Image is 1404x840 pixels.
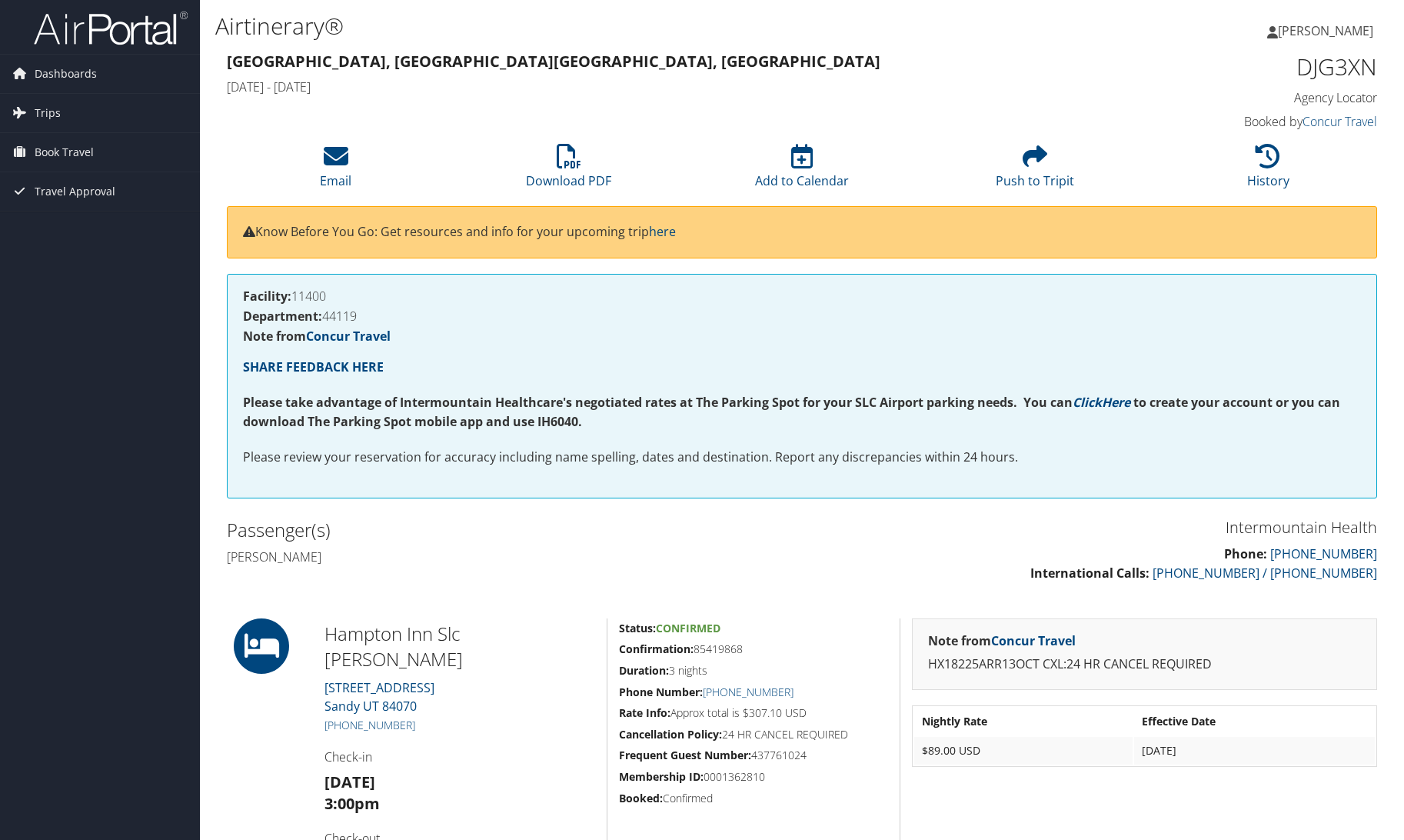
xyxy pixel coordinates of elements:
[1030,565,1149,582] strong: International Calls:
[324,748,595,765] h4: Check-in
[619,727,722,742] strong: Cancellation Policy:
[619,642,889,657] h5: 85419868
[227,78,1084,95] h4: [DATE] - [DATE]
[619,685,703,699] strong: Phone Number:
[1224,545,1267,562] strong: Phone:
[1134,708,1375,735] th: Effective Date
[619,748,889,763] h5: 437761024
[914,708,1133,735] th: Nightly Rate
[619,748,751,762] strong: Frequent Guest Number:
[1134,737,1375,765] td: [DATE]
[991,632,1076,649] a: Concur Travel
[619,621,656,635] strong: Status:
[813,517,1377,538] h3: Intermountain Health
[35,94,61,132] span: Trips
[1303,113,1377,130] a: Concur Travel
[1247,152,1289,189] a: History
[324,679,434,715] a: [STREET_ADDRESS]Sandy UT 84070
[619,642,694,656] strong: Confirmation:
[243,310,1361,322] h4: 44119
[619,791,889,806] h5: Confirmed
[755,152,849,189] a: Add to Calendar
[243,328,391,345] strong: Note from
[619,705,889,721] h5: Approx total is $307.10 USD
[1107,51,1378,83] h1: DJG3XN
[1107,113,1378,130] h4: Booked by
[1267,8,1389,54] a: [PERSON_NAME]
[619,791,663,805] strong: Booked:
[243,394,1073,411] strong: Please take advantage of Intermountain Healthcare's negotiated rates at The Parking Spot for your...
[928,655,1361,675] p: HX18225ARR13OCT CXL:24 HR CANCEL REQUIRED
[324,793,380,814] strong: 3:00pm
[526,152,611,189] a: Download PDF
[306,328,391,345] a: Concur Travel
[1153,565,1377,582] a: [PHONE_NUMBER] / [PHONE_NUMBER]
[320,152,351,189] a: Email
[649,223,676,240] a: here
[656,621,720,635] span: Confirmed
[619,769,889,785] h5: 0001362810
[1278,22,1373,39] span: [PERSON_NAME]
[243,290,1361,302] h4: 11400
[227,51,880,72] strong: [GEOGRAPHIC_DATA], [GEOGRAPHIC_DATA] [GEOGRAPHIC_DATA], [GEOGRAPHIC_DATA]
[324,718,415,732] a: [PHONE_NUMBER]
[1102,394,1130,411] a: Here
[619,727,889,742] h5: 24 HR CANCEL REQUIRED
[619,769,704,784] strong: Membership ID:
[928,632,1076,649] strong: Note from
[35,172,115,211] span: Travel Approval
[34,10,188,46] img: airportal-logo.png
[243,222,1361,242] p: Know Before You Go: Get resources and info for your upcoming trip
[324,621,595,672] h2: Hampton Inn Slc [PERSON_NAME]
[227,548,790,565] h4: [PERSON_NAME]
[243,448,1361,468] p: Please review your reservation for accuracy including name spelling, dates and destination. Repor...
[996,152,1074,189] a: Push to Tripit
[619,663,669,678] strong: Duration:
[914,737,1133,765] td: $89.00 USD
[619,705,670,720] strong: Rate Info:
[243,358,384,375] a: SHARE FEEDBACK HERE
[1270,545,1377,562] a: [PHONE_NUMBER]
[243,308,322,325] strong: Department:
[619,663,889,678] h5: 3 nights
[227,517,790,543] h2: Passenger(s)
[1073,394,1102,411] a: Click
[703,685,793,699] a: [PHONE_NUMBER]
[35,55,97,93] span: Dashboards
[243,288,291,305] strong: Facility:
[324,772,375,792] strong: [DATE]
[215,10,997,42] h1: Airtinerary®
[35,133,94,172] span: Book Travel
[1107,89,1378,106] h4: Agency Locator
